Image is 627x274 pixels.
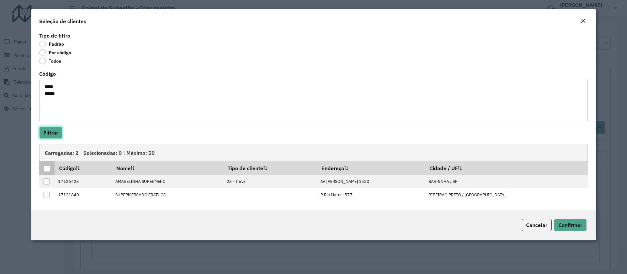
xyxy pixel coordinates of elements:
[39,58,61,64] label: Todos
[317,175,425,188] td: AV [PERSON_NAME] 1520
[112,161,223,175] th: Nome
[39,17,86,25] h4: Seleção de clientes
[39,49,71,56] label: Por código
[317,188,425,201] td: R Rio Maroni 577
[425,188,588,201] td: RIBEIRAO PRETO / [GEOGRAPHIC_DATA]
[39,126,62,139] button: Filtrar
[522,219,552,231] button: Cancelar
[39,144,588,161] div: Carregadas: 2 | Selecionadas: 0 | Máximo: 50
[317,161,425,175] th: Endereço
[581,18,586,24] em: Fechar
[39,70,56,78] label: Código
[526,222,547,228] span: Cancelar
[425,175,588,188] td: BARRINHA / SP
[39,41,64,47] label: Padrão
[112,188,223,201] td: SUPERMERCADO FRATUCC
[223,175,317,188] td: 23 - Trava
[223,161,317,175] th: Tipo de cliente
[39,32,70,40] label: Tipo de filtro
[55,175,112,188] td: 17126423
[55,188,112,201] td: 17121840
[55,161,112,175] th: Código
[579,17,588,25] button: Close
[554,219,587,231] button: Confirmar
[112,175,223,188] td: AMARELINHA SUPERMERC
[425,161,588,175] th: Cidade / UF
[558,222,582,228] span: Confirmar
